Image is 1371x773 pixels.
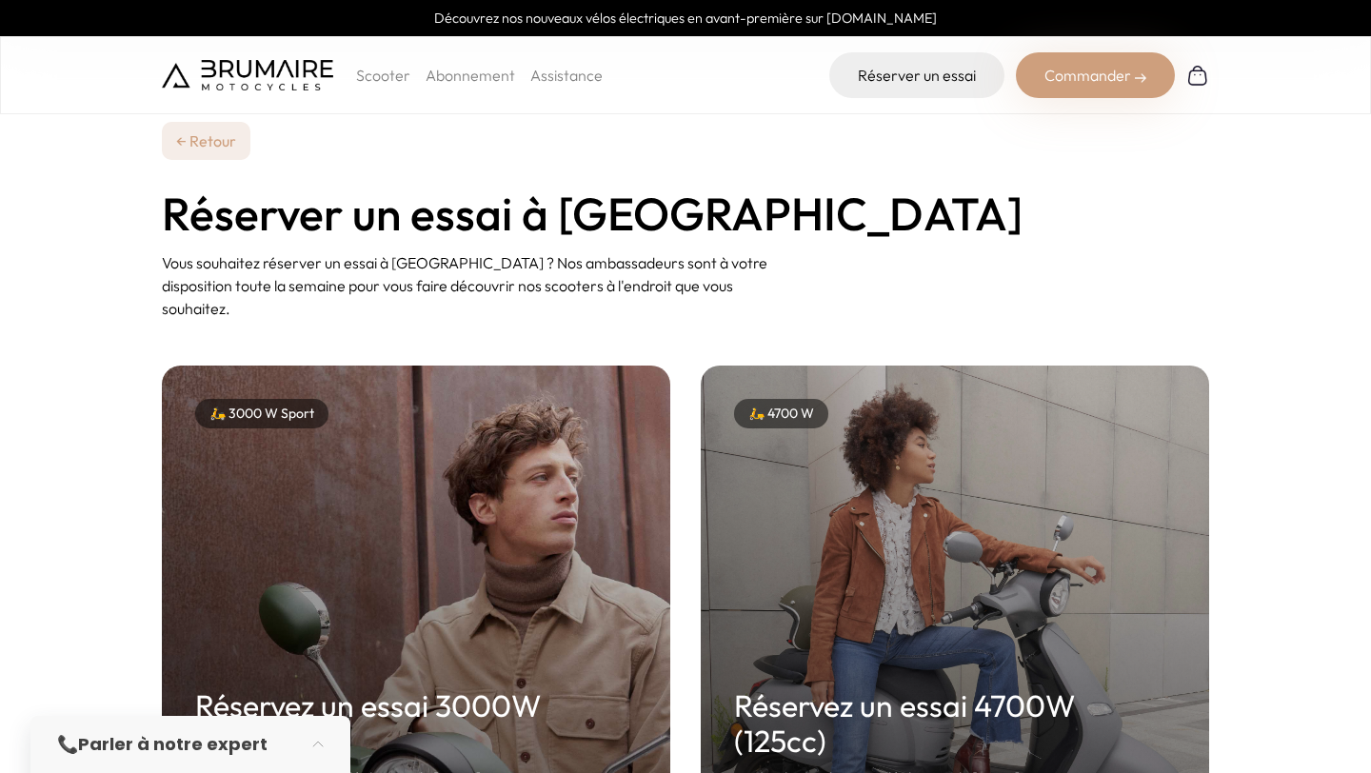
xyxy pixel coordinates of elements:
div: Commander [1016,52,1175,98]
h1: Réserver un essai à [GEOGRAPHIC_DATA] [162,190,1209,236]
div: 🛵 3000 W Sport [195,399,328,428]
img: Brumaire Motocycles [162,60,333,90]
a: ← Retour [162,122,250,160]
img: Panier [1186,64,1209,87]
h2: Réservez un essai 4700W (125cc) [734,688,1114,759]
p: Scooter [356,64,410,87]
div: 🛵 4700 W [734,399,828,428]
h2: Réservez un essai 3000W (50cc) [195,688,575,759]
a: Réserver un essai [829,52,1004,98]
a: Assistance [530,66,603,85]
p: Vous souhaitez réserver un essai à [GEOGRAPHIC_DATA] ? Nos ambassadeurs sont à votre disposition ... [162,251,802,320]
a: Abonnement [426,66,515,85]
img: right-arrow-2.png [1135,72,1146,84]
